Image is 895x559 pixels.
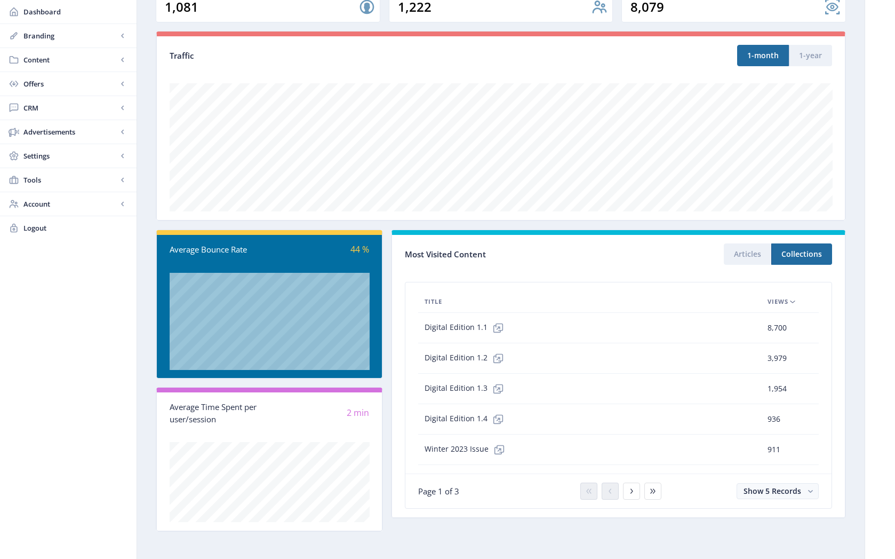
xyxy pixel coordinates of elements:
span: Advertisements [23,127,117,137]
span: Settings [23,151,117,161]
span: Digital Edition 1.3 [425,378,509,399]
span: Offers [23,78,117,89]
span: 1,954 [768,382,787,395]
span: 44 % [350,243,369,255]
span: Winter 2023 Issue [425,439,510,460]
span: Tools [23,175,117,185]
span: Digital Edition 1.2 [425,348,509,369]
button: 1-month [737,45,789,66]
span: Account [23,199,117,209]
span: Page 1 of 3 [418,486,459,497]
span: 3,979 [768,352,787,365]
div: Average Time Spent per user/session [170,401,269,425]
span: Branding [23,30,117,41]
button: Articles [724,243,771,265]
span: Content [23,54,117,65]
div: Most Visited Content [405,246,618,263]
span: Logout [23,223,128,233]
button: Show 5 Records [737,483,819,499]
div: 2 min [269,407,369,419]
span: 911 [768,443,780,456]
span: Digital Edition 1.4 [425,408,509,430]
button: Collections [771,243,832,265]
span: Views [768,295,788,308]
span: Show 5 Records [744,486,801,496]
span: Digital Edition 1.1 [425,317,509,338]
span: 936 [768,413,780,426]
div: Average Bounce Rate [170,243,269,256]
span: CRM [23,103,117,113]
span: Title [425,295,442,308]
button: 1-year [789,45,832,66]
span: 8,700 [768,321,787,334]
div: Traffic [170,50,501,62]
span: Dashboard [23,6,128,17]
